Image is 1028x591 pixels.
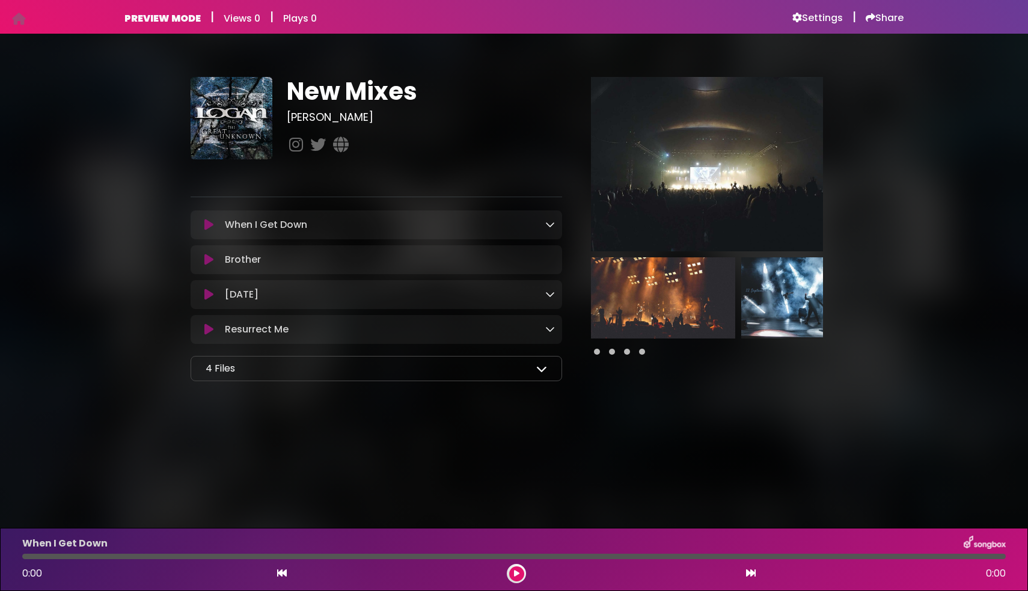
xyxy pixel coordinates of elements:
[283,13,317,24] h6: Plays 0
[225,322,289,337] p: Resurrect Me
[287,111,561,124] h3: [PERSON_NAME]
[191,77,272,159] img: BJrwwqz8Tyap9ZCNu4j0
[741,257,886,338] img: uDOZEDlfRG3j1j2SVaGR
[206,361,235,376] p: 4 Files
[287,77,561,106] h1: New Mixes
[224,13,260,24] h6: Views 0
[852,10,856,24] h5: |
[591,257,735,338] img: bfqsJOlLSnq1p4nmOhGq
[225,287,259,302] p: [DATE]
[124,13,201,24] h6: PREVIEW MODE
[591,77,823,251] img: Main Media
[866,12,904,24] a: Share
[225,253,261,267] p: Brother
[210,10,214,24] h5: |
[225,218,307,232] p: When I Get Down
[270,10,274,24] h5: |
[792,12,843,24] a: Settings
